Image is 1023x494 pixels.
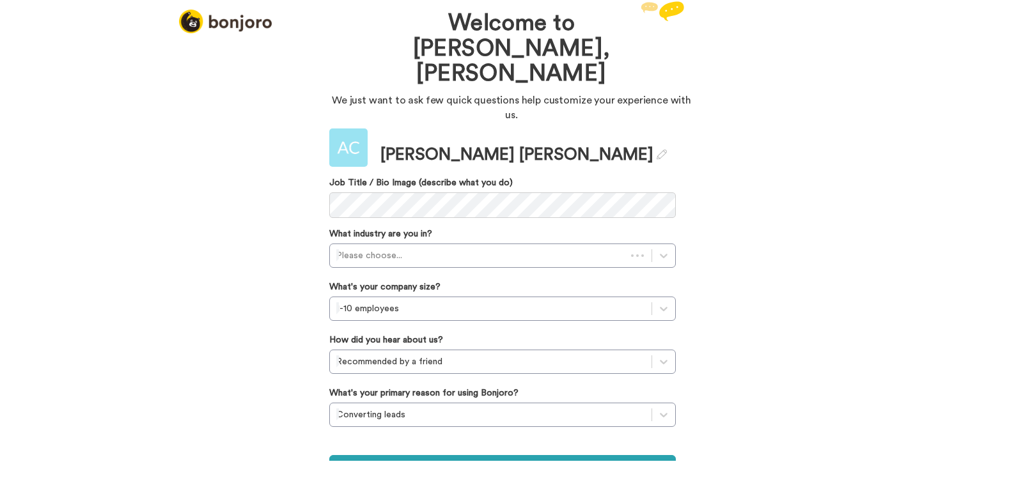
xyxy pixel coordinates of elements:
div: [PERSON_NAME] [PERSON_NAME] [380,143,667,167]
img: reply.svg [641,1,684,21]
label: What's your primary reason for using Bonjoro? [329,387,519,400]
h1: Welcome to [PERSON_NAME], [PERSON_NAME] [368,11,655,87]
label: What's your company size? [329,281,441,294]
p: We just want to ask few quick questions help customize your experience with us. [329,93,694,123]
label: Job Title / Bio Image (describe what you do) [329,177,676,190]
label: How did you hear about us? [329,334,443,347]
button: Continue [329,456,676,480]
label: What industry are you in? [329,228,432,241]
